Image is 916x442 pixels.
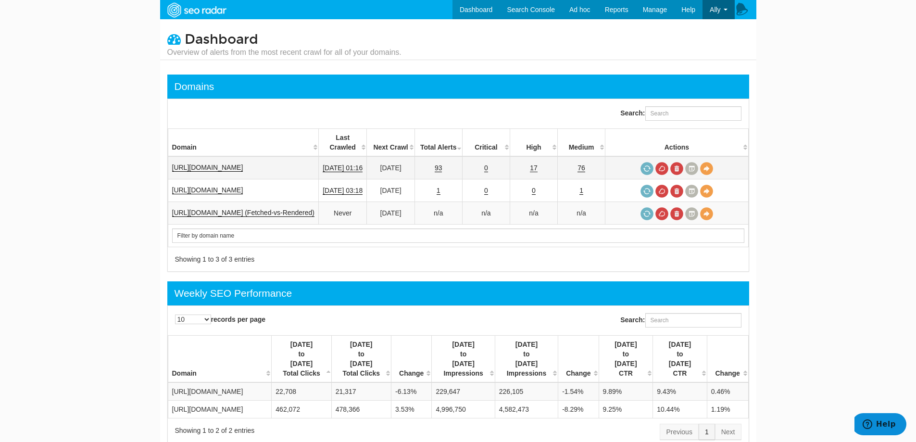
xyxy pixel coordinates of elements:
a: [DATE] 01:16 [323,164,363,172]
th: High: activate to sort column descending [510,129,558,157]
th: Next Crawl: activate to sort column descending [367,129,414,157]
td: 10.44% [653,401,707,418]
a: Crawl History [685,207,698,220]
th: Change : activate to sort column ascending [707,336,748,383]
a: 0 [484,187,488,195]
input: Search: [645,313,741,328]
td: 9.43% [653,382,707,401]
a: Next [715,424,741,440]
a: Cancel in-progress audit [655,207,668,220]
span: Help [681,6,695,13]
a: Delete most recent audit [670,207,683,220]
th: 08/30/2025 to 09/05/2025 CTR : activate to sort column ascending [599,336,653,383]
a: Cancel in-progress audit [655,162,668,175]
td: [DATE] [367,156,414,179]
td: 4,582,473 [495,401,558,418]
a: [URL][DOMAIN_NAME] [172,164,243,172]
a: 1 [437,187,440,195]
td: 478,366 [331,401,391,418]
img: SEORadar [163,1,230,19]
a: 0 [532,187,536,195]
div: Weekly SEO Performance [175,286,292,301]
span: Manage [643,6,667,13]
label: Search: [620,313,741,328]
a: Request a crawl [640,185,653,198]
th: Change : activate to sort column ascending [558,336,599,383]
td: n/a [510,202,558,225]
span: Ad hoc [569,6,590,13]
a: Request a crawl [640,207,653,220]
td: [DATE] [367,179,414,202]
span: Reports [605,6,628,13]
td: [DATE] [367,202,414,225]
a: 17 [530,164,538,172]
div: Showing 1 to 3 of 3 entries [175,254,446,264]
td: [URL][DOMAIN_NAME] [168,382,272,401]
td: 4,996,750 [432,401,495,418]
small: Overview of alerts from the most recent crawl for all of your domains. [167,47,402,58]
span: Ally [710,6,721,13]
th: Change : activate to sort column ascending [391,336,431,383]
td: 462,072 [272,401,331,418]
td: 229,647 [432,382,495,401]
td: n/a [462,202,510,225]
td: 21,317 [331,382,391,401]
a: View Domain Overview [700,207,713,220]
th: 08/30/2025 to 09/05/2025 Impressions : activate to sort column ascending [432,336,495,383]
th: 09/06/2025 to 09/12/2025 CTR : activate to sort column ascending [653,336,707,383]
a: [DATE] 03:18 [323,187,363,195]
div: Showing 1 to 2 of 2 entries [175,426,446,435]
td: n/a [414,202,462,225]
td: -1.54% [558,382,599,401]
a: 1 [699,424,715,440]
th: Actions: activate to sort column ascending [605,129,748,157]
th: Domain: activate to sort column ascending [168,336,272,383]
td: -6.13% [391,382,431,401]
a: [URL][DOMAIN_NAME] (Fetched-vs-Rendered) [172,209,314,217]
div: Domains [175,79,214,94]
input: Search [172,228,744,243]
th: 08/30/2025 to 09/05/2025 Total Clicks : activate to sort column descending [272,336,331,383]
a: Crawl History [685,162,698,175]
th: Domain: activate to sort column ascending [168,129,318,157]
a: 0 [484,164,488,172]
td: 1.19% [707,401,748,418]
td: [URL][DOMAIN_NAME] [168,401,272,418]
th: Medium: activate to sort column descending [557,129,605,157]
td: 22,708 [272,382,331,401]
th: Total Alerts: activate to sort column ascending [414,129,462,157]
td: 0.46% [707,382,748,401]
a: Previous [660,424,698,440]
td: 226,105 [495,382,558,401]
th: 09/06/2025 to 09/12/2025 Impressions : activate to sort column ascending [495,336,558,383]
th: 09/06/2025 to 09/12/2025 Total Clicks : activate to sort column ascending [331,336,391,383]
a: View Domain Overview [700,185,713,198]
a: Cancel in-progress audit [655,185,668,198]
input: Search: [645,106,741,121]
select: records per page [175,315,211,324]
a: Crawl History [685,185,698,198]
a: Request a crawl [640,162,653,175]
td: Never [318,202,367,225]
td: -8.29% [558,401,599,418]
a: 93 [435,164,442,172]
th: Last Crawled: activate to sort column descending [318,129,367,157]
a: [URL][DOMAIN_NAME] [172,186,243,194]
span: Dashboard [185,31,258,48]
a: Delete most recent audit [670,185,683,198]
label: Search: [620,106,741,121]
a: 1 [579,187,583,195]
td: 9.25% [599,401,653,418]
label: records per page [175,315,266,324]
th: Critical: activate to sort column descending [462,129,510,157]
span: Search Console [507,6,555,13]
a: View Domain Overview [700,162,713,175]
td: 3.53% [391,401,431,418]
td: n/a [557,202,605,225]
td: 9.89% [599,382,653,401]
a: Delete most recent audit [670,162,683,175]
i:  [167,32,181,46]
a: 76 [577,164,585,172]
iframe: Opens a widget where you can find more information [854,413,906,437]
